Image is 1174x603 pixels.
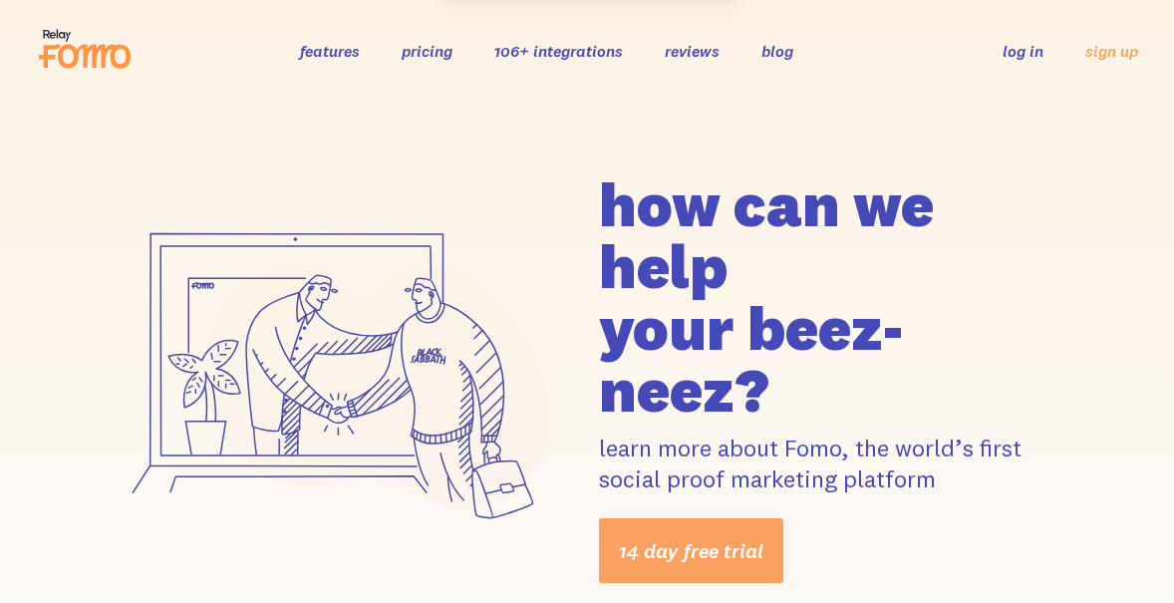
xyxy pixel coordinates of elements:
h1: how can we help your beez-neez? [599,173,1066,421]
a: pricing [402,41,452,61]
a: 106+ integrations [494,41,623,61]
a: blog [761,41,793,61]
a: features [300,41,360,61]
a: 14 day free trial [599,518,783,583]
a: sign up [1085,41,1138,62]
a: log in [1003,41,1043,61]
p: learn more about Fomo, the world’s first social proof marketing platform [599,433,1066,494]
a: reviews [665,41,720,61]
